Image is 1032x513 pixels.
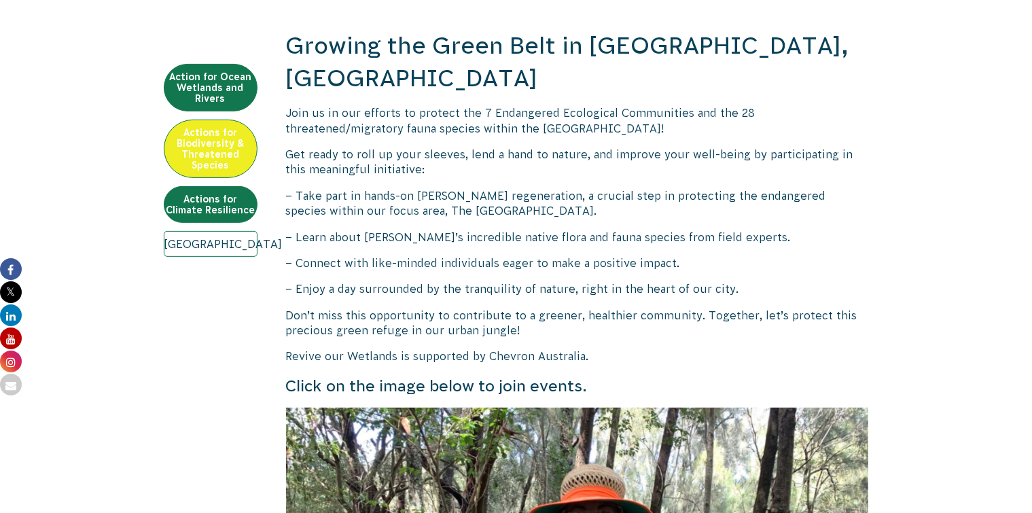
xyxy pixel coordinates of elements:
a: Action for Ocean Wetlands and Rivers [164,64,257,111]
span: – Connect with like-minded individuals eager to make a positive impact. [286,257,680,269]
a: [GEOGRAPHIC_DATA] [164,231,257,257]
span: – Learn about [PERSON_NAME]’s incredible native flora and fauna species from field experts. [286,231,791,243]
a: Actions for Climate Resilience [164,186,257,223]
span: Don’t miss this opportunity to contribute to a greener, healthier community. Together, let’s prot... [286,309,857,336]
span: Get ready to roll up your sleeves, lend a hand to nature, and improve your well-being by particip... [286,148,853,175]
span: Revive our Wetlands is supported by Chevron Australia. [286,350,589,362]
span: Join us in our efforts to protect the 7 Endangered Ecological Communities and the 28 threatened/m... [286,107,755,134]
span: Click on the image below to join events. [286,377,588,395]
a: Actions for Biodiversity & Threatened Species [164,120,257,178]
h2: Growing the Green Belt in [GEOGRAPHIC_DATA], [GEOGRAPHIC_DATA] [286,30,869,94]
span: – Enjoy a day surrounded by the tranquility of nature, right in the heart of our city. [286,283,739,295]
span: – Take part in hands-on [PERSON_NAME] regeneration, a crucial step in protecting the endangered s... [286,190,826,217]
